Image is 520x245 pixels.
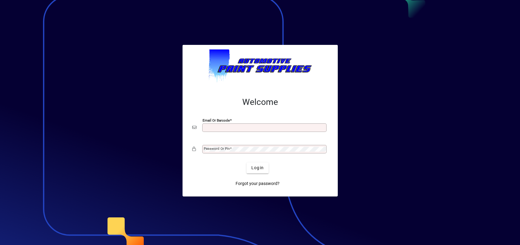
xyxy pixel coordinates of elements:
h2: Welcome [192,97,328,107]
span: Forgot your password? [236,180,280,187]
button: Login [247,163,269,173]
mat-label: Email or Barcode [203,118,230,122]
span: Login [251,165,264,171]
a: Forgot your password? [233,178,282,189]
mat-label: Password or Pin [204,146,230,151]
